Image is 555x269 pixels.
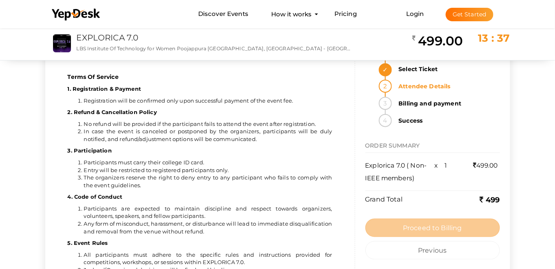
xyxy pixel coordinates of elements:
strong: Attendee Details [394,80,500,93]
li: No refund will be provided if the participant fails to attend the event after registration. [84,120,332,128]
li: Participants must carry their college ID card. [84,159,332,166]
span: 13 : 37 [478,32,510,44]
strong: Select Ticket [394,63,500,76]
span: Proceed to Billing [403,224,462,232]
li: In case the event is canceled or postponed by the organizers, participants will be duly notified,... [84,128,332,143]
b: 5. Event Rules [68,240,108,246]
a: EXPLORICA 7.0 [77,33,139,43]
b: 3. Participation [68,147,112,154]
strong: Billing and payment [394,97,500,110]
b: 4. Code of Conduct [68,193,123,200]
button: Previous [365,241,500,260]
button: Proceed to Billing [365,219,500,237]
button: How it works [269,7,314,22]
b: 499 [480,195,500,204]
img: DWJQ7IGG_small.jpeg [53,34,71,52]
a: Pricing [334,7,357,22]
li: All participants must adhere to the specific rules and instructions provided for competitions, wo... [84,251,332,266]
li: The organizers reserve the right to deny entry to any participant who fails to comply with the ev... [84,174,332,189]
span: ORDER SUMMARY [365,142,420,149]
label: Grand Total [365,195,403,204]
li: Participants are expected to maintain discipline and respect towards organizers, volunteers, spea... [84,205,332,220]
p: Terms Of Service [68,73,332,81]
span: 499.00 [473,161,498,169]
a: Login [406,10,424,18]
span: Entry will be restricted to registered participants only. [84,167,229,173]
a: Discover Events [198,7,248,22]
li: Registration will be confirmed only upon successful payment of the event fee. [84,97,332,105]
span: Explorica 7.0 ( Non-IEEE members) [365,161,427,182]
b: 2. Refund & Cancellation Policy [68,109,157,115]
strong: Success [394,114,500,127]
p: LBS Institute Of Technology for Women Poojappura [GEOGRAPHIC_DATA], [GEOGRAPHIC_DATA] - [GEOGRAPH... [77,45,354,52]
h2: 499.00 [412,33,463,49]
button: Get Started [446,8,493,21]
li: Any form of misconduct, harassment, or disturbance will lead to immediate disqualification and re... [84,220,332,235]
b: 1. Registration & Payment [68,85,142,92]
span: x 1 [435,161,447,169]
